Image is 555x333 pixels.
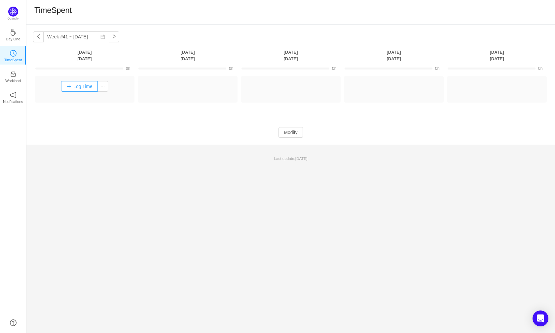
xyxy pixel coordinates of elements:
[34,5,72,15] h1: TimeSpent
[278,127,303,138] button: Modify
[239,49,342,62] th: [DATE] [DATE]
[229,66,233,71] span: 0h
[10,50,17,57] i: icon: clock-circle
[533,310,548,326] div: Open Intercom Messenger
[109,31,119,42] button: icon: right
[445,49,548,62] th: [DATE] [DATE]
[3,99,23,105] p: Notifications
[342,49,445,62] th: [DATE] [DATE]
[10,31,17,38] a: icon: coffeeDay One
[10,92,17,98] i: icon: notification
[33,49,136,62] th: [DATE] [DATE]
[10,52,17,59] a: icon: clock-circleTimeSpent
[274,156,308,161] span: Last update:
[332,66,336,71] span: 0h
[100,34,105,39] i: icon: calendar
[8,17,19,21] p: Quantify
[295,156,308,161] span: [DATE]
[136,49,239,62] th: [DATE] [DATE]
[10,29,17,36] i: icon: coffee
[61,81,98,92] button: Log Time
[6,36,20,42] p: Day One
[10,319,17,326] a: icon: question-circle
[10,71,17,77] i: icon: inbox
[10,73,17,79] a: icon: inboxWorkload
[5,78,21,84] p: Workload
[4,57,22,63] p: TimeSpent
[126,66,130,71] span: 0h
[43,31,109,42] input: Select a week
[8,7,18,17] img: Quantify
[33,31,44,42] button: icon: left
[435,66,439,71] span: 0h
[10,94,17,100] a: icon: notificationNotifications
[97,81,108,92] button: icon: ellipsis
[538,66,542,71] span: 0h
